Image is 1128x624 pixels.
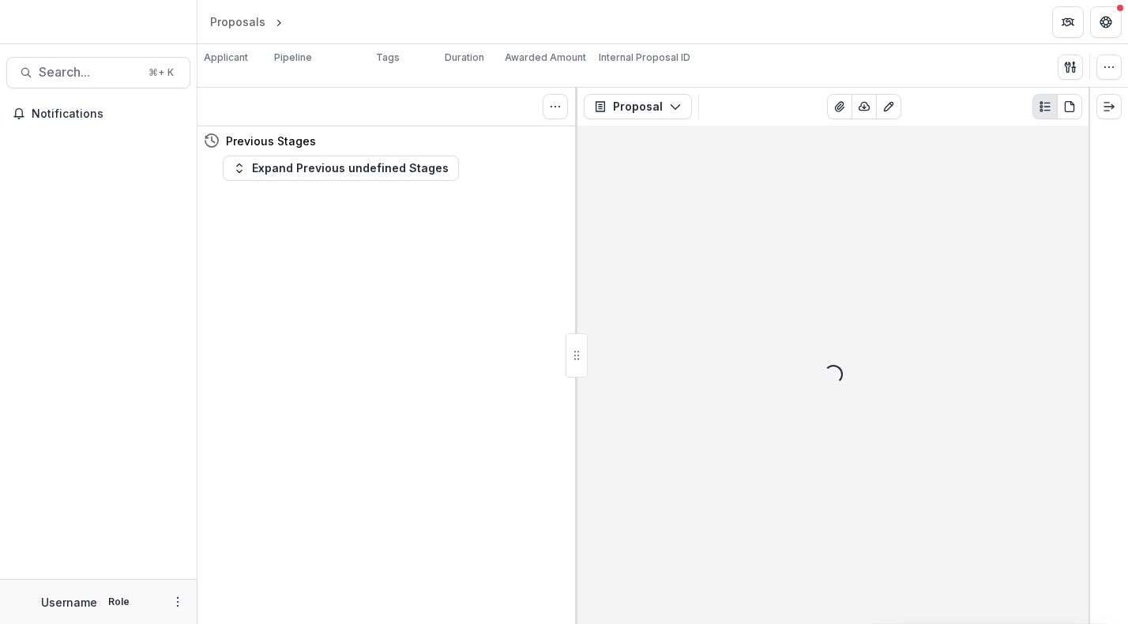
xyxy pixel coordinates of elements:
p: Pipeline [274,51,312,65]
button: Expand Previous undefined Stages [223,156,459,181]
button: Get Help [1090,6,1122,38]
a: Proposals [204,10,272,33]
p: Tags [376,51,400,65]
button: PDF view [1057,94,1082,119]
button: Search... [6,57,190,88]
h4: Previous Stages [226,133,316,149]
span: Notifications [32,107,184,121]
p: Applicant [204,51,248,65]
p: Role [103,595,134,609]
button: Toggle View Cancelled Tasks [543,94,568,119]
p: Awarded Amount [505,51,586,65]
button: View Attached Files [827,94,852,119]
button: Notifications [6,101,190,126]
p: Duration [445,51,484,65]
div: Proposals [210,13,265,30]
button: Expand right [1096,94,1122,119]
button: Proposal [584,94,692,119]
span: Search... [39,65,139,80]
div: ⌘ + K [145,64,177,81]
button: More [168,592,187,611]
button: Partners [1052,6,1084,38]
p: Username [41,594,97,611]
button: Edit as form [876,94,901,119]
button: Plaintext view [1032,94,1058,119]
nav: breadcrumb [204,10,353,33]
p: Internal Proposal ID [599,51,690,65]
